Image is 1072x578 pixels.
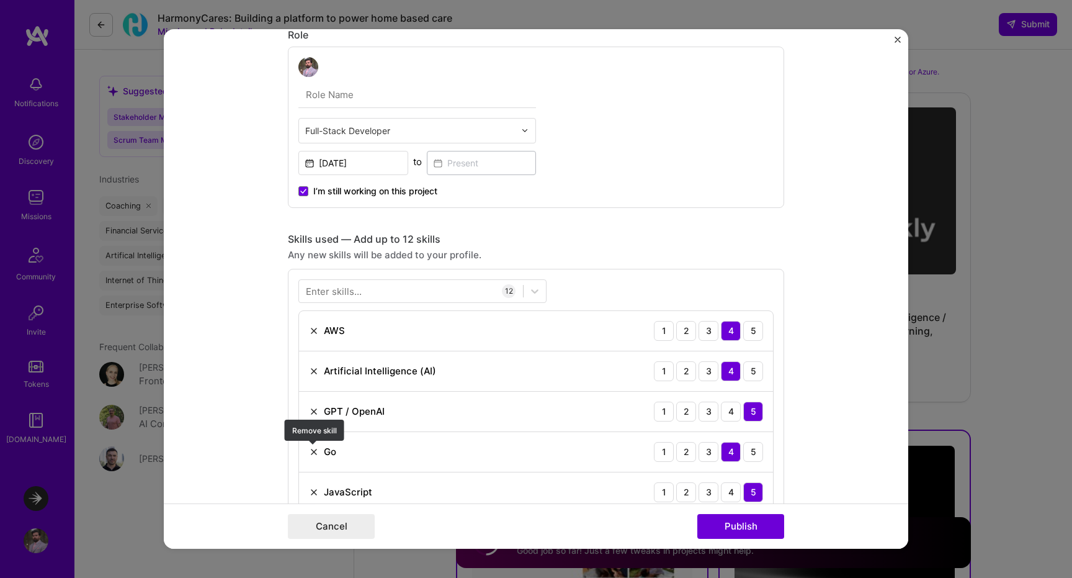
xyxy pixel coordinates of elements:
[721,442,741,462] div: 4
[721,361,741,381] div: 4
[721,321,741,341] div: 4
[676,482,696,502] div: 2
[288,248,784,261] div: Any new skills will be added to your profile.
[654,321,674,341] div: 1
[721,482,741,502] div: 4
[288,233,784,246] div: Skills used — Add up to 12 skills
[699,442,718,462] div: 3
[654,442,674,462] div: 1
[324,405,385,418] div: GPT / OpenAI
[427,151,537,175] input: Present
[699,482,718,502] div: 3
[743,321,763,341] div: 5
[743,482,763,502] div: 5
[324,364,436,377] div: Artificial Intelligence (AI)
[309,487,319,497] img: Remove
[895,37,901,50] button: Close
[699,321,718,341] div: 3
[298,82,536,108] input: Role Name
[306,284,362,297] div: Enter skills...
[324,324,345,337] div: AWS
[743,442,763,462] div: 5
[288,514,375,539] button: Cancel
[699,361,718,381] div: 3
[654,482,674,502] div: 1
[324,485,372,499] div: JavaScript
[309,447,319,457] img: Remove
[521,127,529,134] img: drop icon
[309,326,319,336] img: Remove
[676,361,696,381] div: 2
[654,361,674,381] div: 1
[743,402,763,422] div: 5
[676,442,696,462] div: 2
[309,407,319,417] img: Remove
[721,402,741,422] div: 4
[502,284,516,298] div: 12
[676,402,696,422] div: 2
[298,151,408,175] input: Date
[324,445,336,458] div: Go
[697,514,784,539] button: Publish
[313,185,437,197] span: I’m still working on this project
[413,155,422,168] div: to
[743,361,763,381] div: 5
[654,402,674,422] div: 1
[288,29,784,42] div: Role
[309,366,319,376] img: Remove
[699,402,718,422] div: 3
[676,321,696,341] div: 2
